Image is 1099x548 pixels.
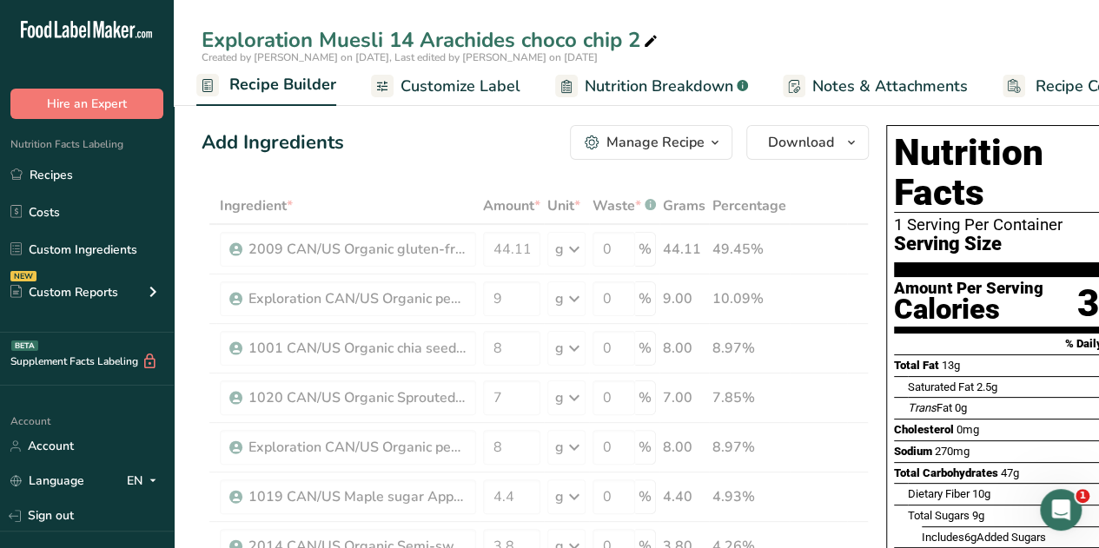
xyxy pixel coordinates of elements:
[202,24,661,56] div: Exploration Muesli 14 Arachides choco chip 2
[908,401,937,414] i: Trans
[371,67,520,106] a: Customize Label
[908,509,970,522] span: Total Sugars
[10,465,84,496] a: Language
[935,445,970,458] span: 270mg
[127,471,163,492] div: EN
[894,445,932,458] span: Sodium
[401,75,520,98] span: Customize Label
[972,509,984,522] span: 9g
[894,234,1002,255] span: Serving Size
[908,380,974,393] span: Saturated Fat
[606,132,705,153] div: Manage Recipe
[964,531,977,544] span: 6g
[977,380,997,393] span: 2.5g
[957,423,979,436] span: 0mg
[768,132,834,153] span: Download
[783,67,968,106] a: Notes & Attachments
[908,401,952,414] span: Fat
[585,75,733,98] span: Nutrition Breakdown
[10,271,36,281] div: NEW
[10,283,118,301] div: Custom Reports
[10,89,163,119] button: Hire an Expert
[229,73,336,96] span: Recipe Builder
[894,359,939,372] span: Total Fat
[570,125,732,160] button: Manage Recipe
[942,359,960,372] span: 13g
[196,65,336,107] a: Recipe Builder
[202,50,598,64] span: Created by [PERSON_NAME] on [DATE], Last edited by [PERSON_NAME] on [DATE]
[1040,489,1082,531] iframe: Intercom live chat
[555,67,748,106] a: Nutrition Breakdown
[908,487,970,500] span: Dietary Fiber
[922,531,1046,544] span: Includes Added Sugars
[746,125,869,160] button: Download
[11,340,38,351] div: BETA
[894,281,1043,297] div: Amount Per Serving
[894,423,954,436] span: Cholesterol
[894,466,998,479] span: Total Carbohydrates
[955,401,967,414] span: 0g
[972,487,990,500] span: 10g
[1001,466,1019,479] span: 47g
[1076,489,1089,503] span: 1
[202,129,344,157] div: Add Ingredients
[812,75,968,98] span: Notes & Attachments
[894,297,1043,322] div: Calories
